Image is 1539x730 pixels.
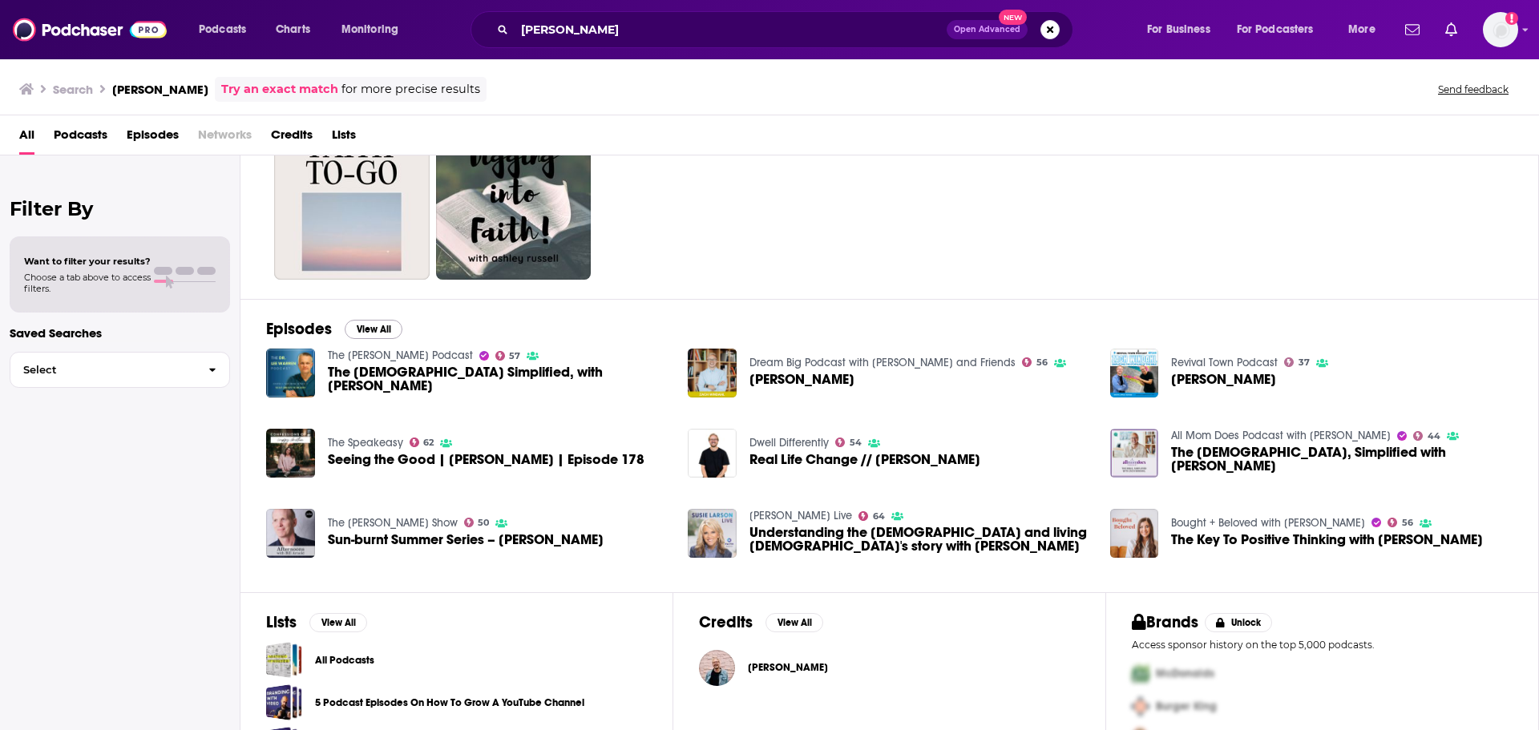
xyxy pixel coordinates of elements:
span: Choose a tab above to access filters. [24,272,151,294]
a: 54 [835,438,862,447]
button: open menu [188,17,267,42]
span: [PERSON_NAME] [1171,373,1276,386]
span: 57 [509,353,520,360]
a: 5 Podcast Episodes On How To Grow A YouTube Channel [315,694,584,712]
span: 64 [873,513,885,520]
img: ZACH WINDAHL [1110,349,1159,397]
span: Credits [271,122,313,155]
a: 5 Podcast Episodes On How To Grow A YouTube Channel [266,684,302,720]
span: Networks [198,122,252,155]
a: ZACH WINDAHL [1171,373,1276,386]
span: For Business [1147,18,1210,41]
span: Monitoring [341,18,398,41]
a: Show notifications dropdown [1439,16,1464,43]
span: Episodes [127,122,179,155]
a: 50 [464,518,490,527]
a: Real Life Change // Zach Windahl [749,453,980,466]
a: The Dr. Lee Warren Podcast [328,349,473,362]
a: Zach Windahl [748,661,828,674]
button: open menu [1337,17,1396,42]
span: Charts [276,18,310,41]
span: The [DEMOGRAPHIC_DATA] Simplified, with [PERSON_NAME] [328,365,669,393]
span: Understanding the [DEMOGRAPHIC_DATA] and living [DEMOGRAPHIC_DATA]'s story with [PERSON_NAME] [749,526,1091,553]
a: Revival Town Podcast [1171,356,1278,369]
img: The Key To Positive Thinking with Zach Windahl [1110,509,1159,558]
button: View All [765,613,823,632]
a: All Podcasts [266,642,302,678]
a: CreditsView All [699,612,823,632]
a: Understanding the Bible and living God's story with Zach Windahl [688,509,737,558]
a: The Bible, Simplified with Zach Windahl [1171,446,1513,473]
a: Dream Big Podcast with Bob Goff and Friends [749,356,1016,369]
a: The Speakeasy [328,436,403,450]
a: All [19,122,34,155]
p: Access sponsor history on the top 5,000 podcasts. [1132,639,1513,651]
span: Real Life Change // [PERSON_NAME] [749,453,980,466]
span: 54 [850,439,862,446]
span: New [999,10,1028,25]
div: Search podcasts, credits, & more... [486,11,1089,48]
img: The Bible Simplified, with Zach Windahl [266,349,315,397]
img: User Profile [1483,12,1518,47]
a: Seeing the Good | Zach Windahl | Episode 178 [328,453,644,466]
button: Zach WindahlZach Windahl [699,642,1080,693]
p: Saved Searches [10,325,230,341]
a: EpisodesView All [266,319,402,339]
img: Real Life Change // Zach Windahl [688,429,737,478]
a: Lists [332,122,356,155]
a: All Podcasts [315,651,374,669]
span: 62 [423,439,434,446]
span: 50 [478,519,489,526]
button: View All [345,320,402,339]
span: 56 [1036,359,1048,366]
span: Select [10,365,196,375]
a: 57 [495,351,521,361]
span: The [DEMOGRAPHIC_DATA], Simplified with [PERSON_NAME] [1171,446,1513,473]
a: 62 [410,438,434,447]
button: Select [10,352,230,388]
a: 64 [858,511,885,521]
img: Zach Windahl [699,650,735,686]
img: Seeing the Good | Zach Windahl | Episode 178 [266,429,315,478]
img: Podchaser - Follow, Share and Rate Podcasts [13,14,167,45]
h3: [PERSON_NAME] [112,82,208,97]
button: Show profile menu [1483,12,1518,47]
a: 37 [1284,357,1310,367]
span: 56 [1402,519,1413,526]
span: Seeing the Good | [PERSON_NAME] | Episode 178 [328,453,644,466]
h2: Filter By [10,197,230,220]
span: 37 [1299,359,1310,366]
span: More [1348,18,1375,41]
a: The Key To Positive Thinking with Zach Windahl [1171,533,1483,546]
button: open menu [330,17,419,42]
img: Zach Windahl [688,349,737,397]
h2: Credits [699,612,753,632]
a: Understanding the Bible and living God's story with Zach Windahl [749,526,1091,553]
span: Logged in as agoldsmithwissman [1483,12,1518,47]
a: Sun-burnt Summer Series – Zach Windahl [328,533,604,546]
a: 56 [1388,518,1413,527]
a: Podcasts [54,122,107,155]
span: Burger King [1156,700,1217,713]
button: Open AdvancedNew [947,20,1028,39]
span: Sun-burnt Summer Series – [PERSON_NAME] [328,533,604,546]
h2: Brands [1132,612,1198,632]
img: First Pro Logo [1125,657,1156,690]
img: The Bible, Simplified with Zach Windahl [1110,429,1159,478]
span: Podcasts [199,18,246,41]
a: All Mom Does Podcast with Julie Lyles Carr [1171,429,1391,442]
h3: Search [53,82,93,97]
input: Search podcasts, credits, & more... [515,17,947,42]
